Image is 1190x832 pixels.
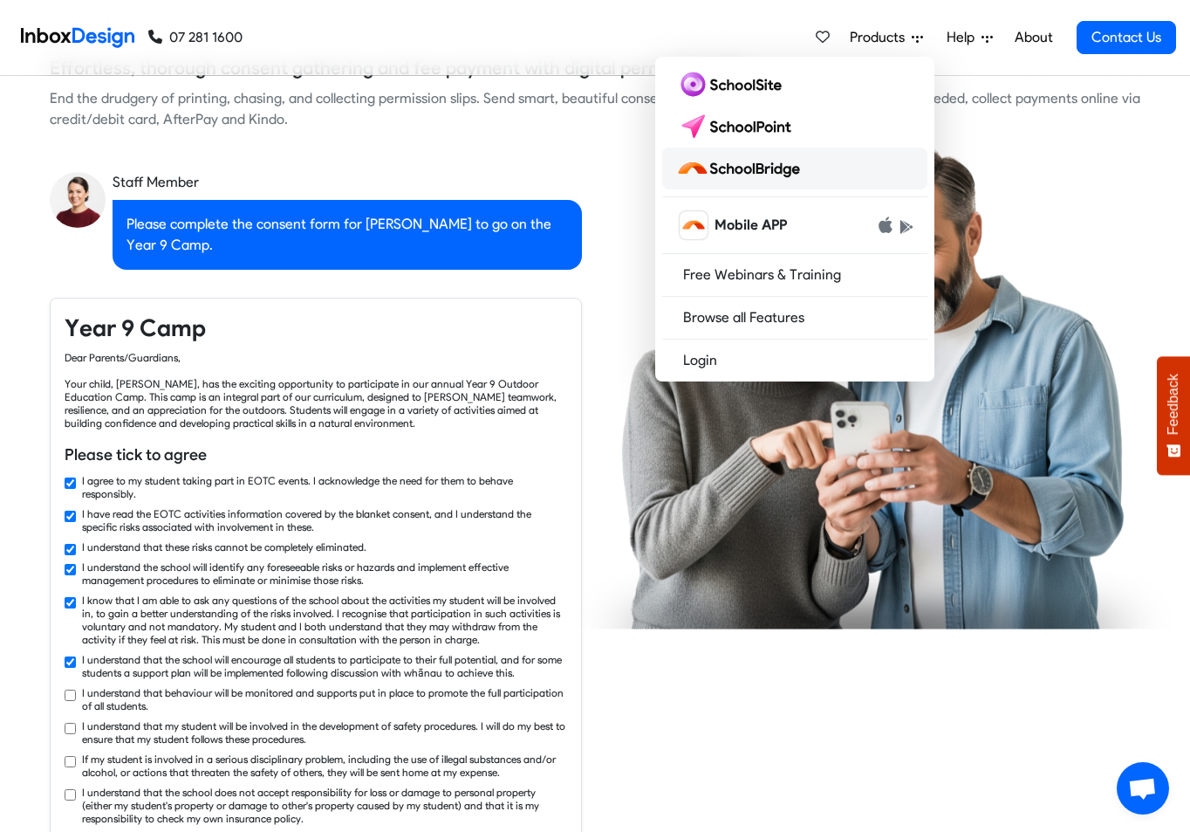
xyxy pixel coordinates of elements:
[65,444,567,466] h6: Please tick to agree
[850,27,912,48] span: Products
[82,653,567,679] label: I understand that the school will encourage all students to participate to their full potential, ...
[1117,762,1169,815] a: Open chat
[82,507,567,533] label: I have read the EOTC activities information covered by the blanket consent, and I understand the ...
[1157,356,1190,475] button: Feedback - Show survey
[662,261,927,289] a: Free Webinars & Training
[676,71,789,99] img: schoolsite logo
[662,347,927,375] a: Login
[1166,374,1181,435] span: Feedback
[680,211,708,239] img: schoolbridge icon
[82,686,567,712] label: I understand that behaviour will be monitored and supports put in place to promote the full parti...
[82,594,567,646] label: I know that I am able to ask any questions of the school about the activities my student will be ...
[843,20,930,55] a: Products
[1009,20,1057,55] a: About
[82,786,567,825] label: I understand that the school does not accept responsibility for loss or damage to personal proper...
[65,313,567,344] h4: Year 9 Camp
[655,57,934,382] div: Products
[575,145,1173,629] img: parents_using_phone.png
[1077,21,1176,54] a: Contact Us
[940,20,1000,55] a: Help
[113,200,582,270] div: Please complete the consent form for [PERSON_NAME] to go on the Year 9 Camp.
[65,351,567,430] div: Dear Parents/Guardians, Your child, [PERSON_NAME], has the exciting opportunity to participate in...
[676,113,799,141] img: schoolpoint logo
[148,27,243,48] a: 07 281 1600
[82,540,366,554] label: I understand that these risks cannot be completely eliminated.
[676,155,807,182] img: schoolbridge logo
[947,27,981,48] span: Help
[82,719,567,746] label: I understand that my student will be involved in the development of safety procedures. I will do ...
[50,172,106,228] img: staff_avatar.png
[82,474,567,500] label: I agree to my student taking part in EOTC events. I acknowledge the need for them to behave respo...
[662,204,927,246] a: schoolbridge icon Mobile APP
[50,88,1140,130] div: End the drudgery of printing, chasing, and collecting permission slips. Send smart, beautiful con...
[82,753,567,779] label: If my student is involved in a serious disciplinary problem, including the use of illegal substan...
[715,215,787,236] span: Mobile APP
[82,560,567,587] label: I understand the school will identify any foreseeable risks or hazards and implement effective ma...
[662,304,927,332] a: Browse all Features
[113,172,582,193] div: Staff Member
